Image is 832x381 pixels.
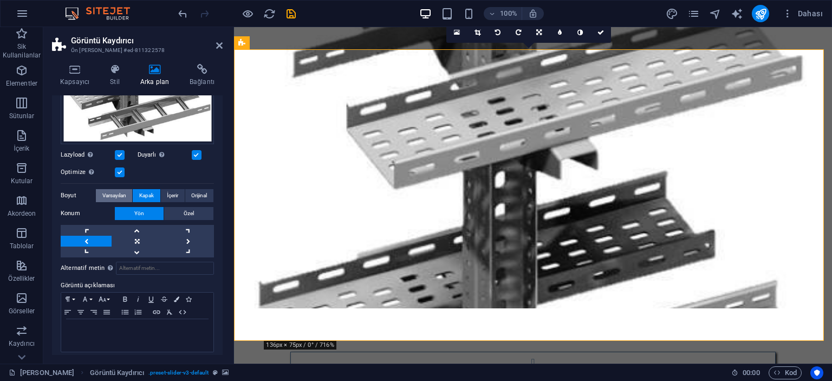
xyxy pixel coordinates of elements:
[119,293,132,306] button: Bold (Ctrl+B)
[138,148,192,162] label: Duyarlı
[446,22,467,43] a: Dosya yöneticisinden, stok fotoğraflardan dosyalar seçin veya dosya(lar) yükleyin
[9,307,35,315] p: Görseller
[167,189,178,202] span: İçerir
[119,306,132,319] button: Unordered List
[773,366,797,379] span: Kod
[158,293,171,306] button: Strikethrough
[61,262,116,275] label: Alternatif metin
[782,8,823,19] span: Dahası
[96,293,113,306] button: Font Size
[52,64,102,87] h4: Kapsayıcı
[8,274,35,283] p: Özellikler
[177,8,189,20] i: Geri al: change_background_size (Ctrl+Z)
[590,22,611,43] a: Onayla ( Ctrl ⏎ )
[508,22,529,43] a: 90° sağa döndür
[71,36,223,46] h2: Görüntü Kaydırıcı
[9,339,35,348] p: Kaydırıcı
[176,306,189,319] button: HTML
[708,7,721,20] button: navigator
[263,8,276,20] i: Sayfayı yeniden yükleyin
[487,22,508,43] a: 90° sola döndür
[90,366,229,379] nav: breadcrumb
[181,64,223,87] h4: Bağlantı
[666,8,678,20] i: Tasarım (Ctrl+Alt+Y)
[743,366,759,379] span: 00 00
[213,370,218,376] i: Bu element, özelleştirilebilir bir ön ayar
[11,177,33,185] p: Kutular
[14,144,29,153] p: İçerik
[731,366,760,379] h6: Oturum süresi
[9,366,74,379] a: Seçimi iptal etmek için tıkla. Sayfaları açmak için çift tıkla
[61,207,115,220] label: Konum
[755,8,767,20] i: Yayınla
[74,306,87,319] button: Align Center
[132,64,181,87] h4: Arka plan
[687,8,700,20] i: Sayfalar (Ctrl+Alt+S)
[102,189,126,202] span: Varsayılan
[191,189,207,202] span: Orijinal
[61,148,115,162] label: Lazyload
[116,262,214,275] input: Alternatif metin...
[730,7,743,20] button: text_generator
[284,7,297,20] button: save
[96,189,132,202] button: Varsayılan
[549,22,570,43] a: Bulanıklaştırma
[171,293,183,306] button: Colors
[183,293,194,306] button: Icons
[185,189,213,202] button: Orijinal
[687,7,700,20] button: pages
[810,366,823,379] button: Usercentrics
[150,306,163,319] button: Insert Link
[62,7,144,20] img: Editor Logo
[484,7,522,20] button: 100%
[79,293,96,306] button: Font Family
[90,366,144,379] span: Seçmek için tıkla. Düzenlemek için çift tıkla
[176,7,189,20] button: undo
[134,207,144,220] span: Yön
[9,112,35,120] p: Sütunlar
[164,207,213,220] button: Özel
[750,369,752,377] span: :
[184,207,194,220] span: Özel
[148,366,209,379] span: . preset-slider-v3-default
[752,5,769,22] button: publish
[132,293,145,306] button: Italic (Ctrl+I)
[61,189,96,202] label: Boyut
[769,366,802,379] button: Kod
[6,79,37,88] p: Elementler
[665,7,678,20] button: design
[778,5,827,22] button: Dahası
[467,22,487,43] a: Kırpma modu
[61,166,115,179] label: Optimize
[570,22,590,43] a: Gri tonlama
[163,306,176,319] button: Clear Formatting
[139,189,154,202] span: Kapak
[222,370,229,376] i: Bu element, arka plan içeriyor
[529,22,549,43] a: Yönü değiştir
[263,7,276,20] button: reload
[61,306,74,319] button: Align Left
[132,306,145,319] button: Ordered List
[161,189,185,202] button: İçerir
[87,306,100,319] button: Align Right
[115,207,164,220] button: Yön
[528,9,538,18] i: Yeniden boyutlandırmada yakınlaştırma düzeyini seçilen cihaza uyacak şekilde otomatik olarak ayarla.
[500,7,517,20] h6: 100%
[285,8,297,20] i: Kaydet (Ctrl+S)
[8,209,36,218] p: Akordeon
[61,293,79,306] button: Paragraph Format
[709,8,721,20] i: Navigatör
[71,46,201,55] h3: Ön [PERSON_NAME] #ed-811322578
[102,64,132,87] h4: Stil
[145,293,158,306] button: Underline (Ctrl+U)
[61,279,214,292] label: Görüntü açıklaması
[133,189,160,202] button: Kapak
[100,306,113,319] button: Align Justify
[10,242,34,250] p: Tablolar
